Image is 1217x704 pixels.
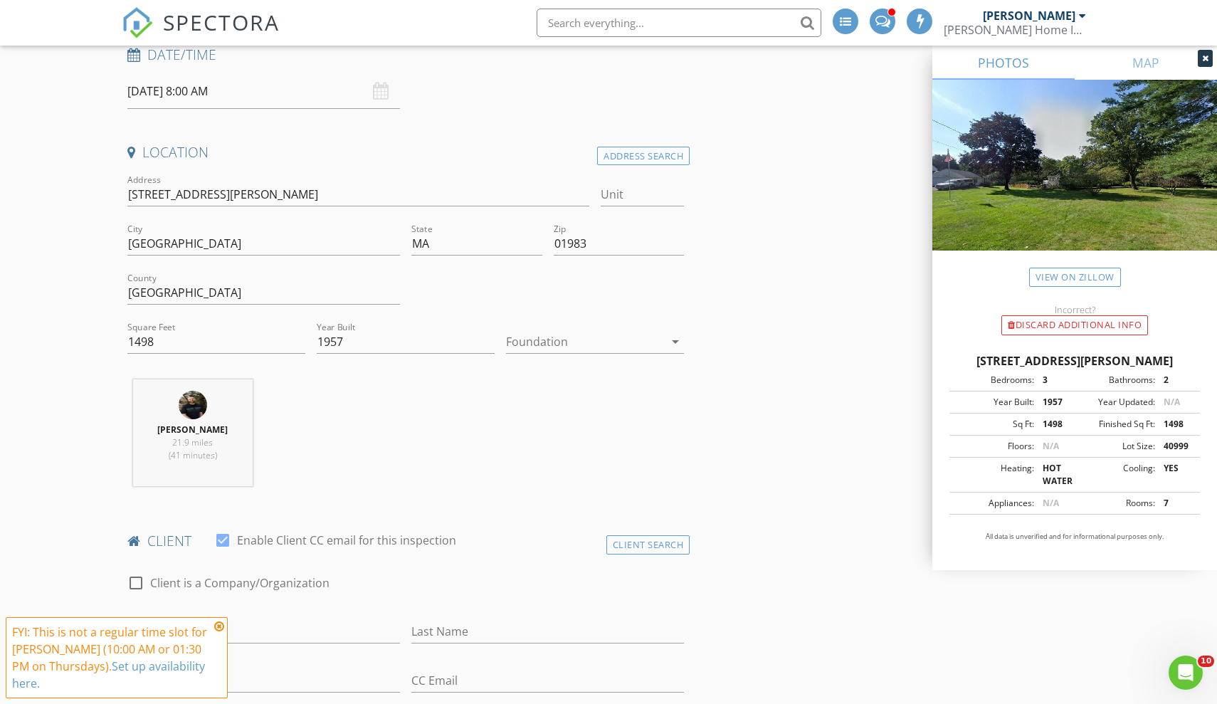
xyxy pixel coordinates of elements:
div: Incorrect? [932,304,1217,315]
div: YES [1155,462,1196,488]
div: 7 [1155,497,1196,510]
span: N/A [1043,440,1059,452]
div: Discard Additional info [1001,315,1148,335]
div: HOT WATER [1034,462,1075,488]
div: Floors: [954,440,1034,453]
span: (41 minutes) [169,449,217,461]
div: Heating: [954,462,1034,488]
a: PHOTOS [932,46,1075,80]
div: Finished Sq Ft: [1075,418,1155,431]
div: Rooms: [1075,497,1155,510]
div: Winters Home Inspection LLC [944,23,1086,37]
div: 3 [1034,374,1075,387]
img: facetune_25012024141449_2.jpeg [179,391,207,419]
div: Sq Ft: [954,418,1034,431]
div: Year Updated: [1075,396,1155,409]
div: Client Search [606,535,690,555]
div: FYI: This is not a regular time slot for [PERSON_NAME] (10:00 AM or 01:30 PM on Thursdays). [12,624,210,692]
div: Lot Size: [1075,440,1155,453]
span: SPECTORA [163,7,280,37]
div: 1498 [1155,418,1196,431]
span: N/A [1043,497,1059,509]
div: Year Built: [954,396,1034,409]
input: Select date [127,74,400,109]
input: Search everything... [537,9,821,37]
div: 2 [1155,374,1196,387]
a: MAP [1075,46,1217,80]
a: SPECTORA [122,19,280,49]
div: Cooling: [1075,462,1155,488]
span: 21.9 miles [172,436,213,448]
div: [STREET_ADDRESS][PERSON_NAME] [949,352,1200,369]
label: Client is a Company/Organization [150,576,330,590]
i: arrow_drop_down [667,333,684,350]
h4: client [127,532,684,550]
div: Appliances: [954,497,1034,510]
iframe: Intercom live chat [1169,656,1203,690]
div: 40999 [1155,440,1196,453]
div: 1957 [1034,396,1075,409]
div: Bedrooms: [954,374,1034,387]
span: N/A [1164,396,1180,408]
div: Bathrooms: [1075,374,1155,387]
img: The Best Home Inspection Software - Spectora [122,7,153,38]
h4: Location [127,143,684,162]
label: Enable Client CC email for this inspection [237,533,456,547]
img: streetview [932,80,1217,285]
div: Address Search [597,147,690,166]
h4: Date/Time [127,46,684,64]
div: 1498 [1034,418,1075,431]
div: [PERSON_NAME] [983,9,1075,23]
span: 10 [1198,656,1214,667]
p: All data is unverified and for informational purposes only. [949,532,1200,542]
a: View on Zillow [1029,268,1121,287]
strong: [PERSON_NAME] [157,424,228,436]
